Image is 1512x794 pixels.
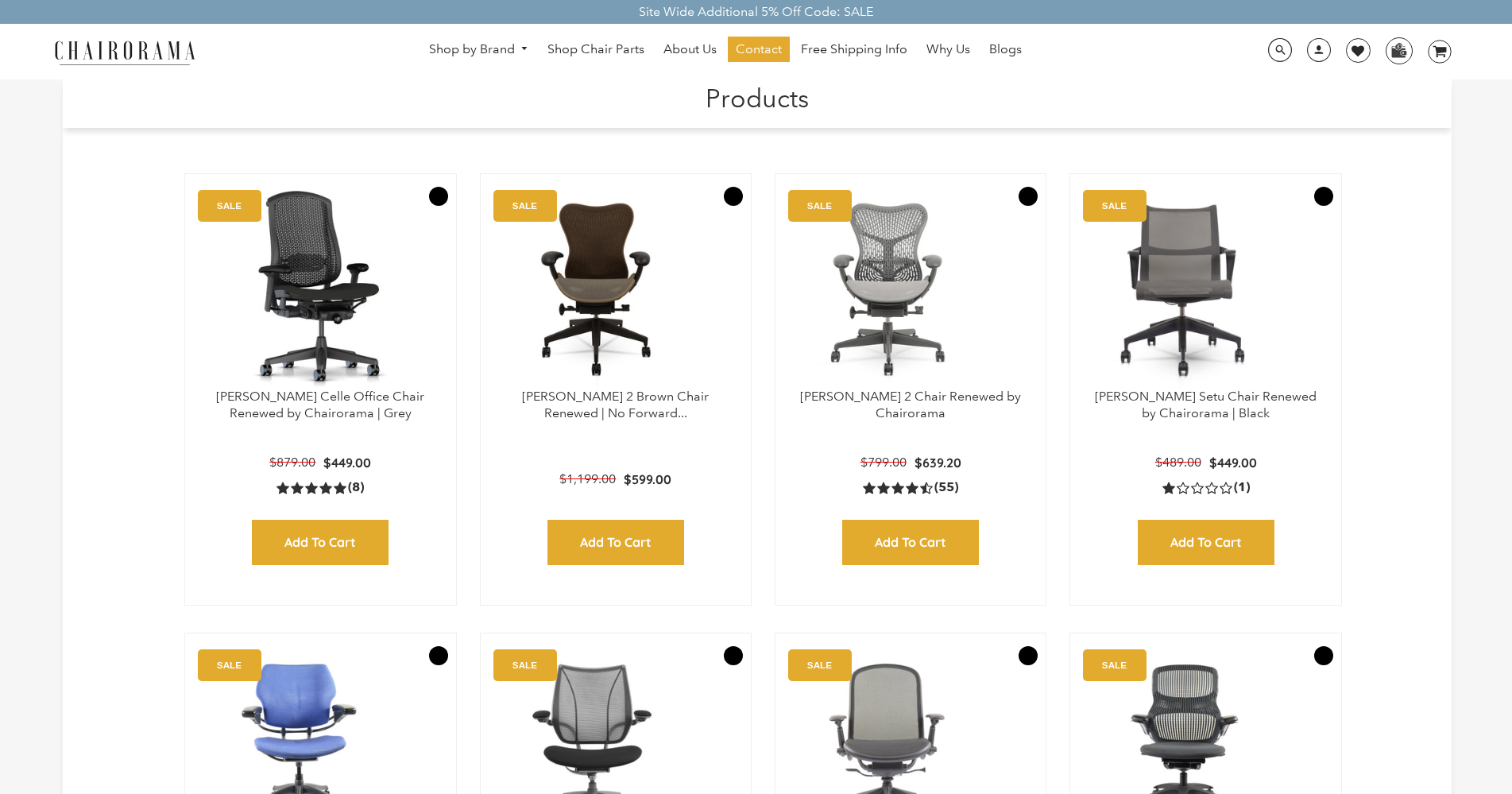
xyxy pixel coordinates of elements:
[791,190,990,389] img: Herman Miller Mirra 2 Chair Renewed by Chairorama - chairorama
[1095,389,1317,420] a: [PERSON_NAME] Setu Chair Renewed by Chairorama | Black
[421,37,537,62] a: Shop by Brand
[989,41,1022,58] span: Blogs
[201,190,439,389] img: Herman Miller Celle Office Chair Renewed by Chairorama | Grey - chairorama
[724,187,743,206] button: Add to Wishlist
[269,455,315,470] span: $879.00
[655,37,725,62] a: About Us
[522,389,709,420] a: [PERSON_NAME] 2 Brown Chair Renewed | No Forward...
[981,37,1030,62] a: Blogs
[252,520,389,565] input: Add to Cart
[217,660,242,670] text: SALE
[429,187,448,206] button: Add to Wishlist
[217,200,242,211] text: SALE
[624,471,671,487] span: $599.00
[934,479,958,496] span: (55)
[539,37,652,62] a: Shop Chair Parts
[1019,187,1038,206] button: Add to Wishlist
[1386,38,1411,62] img: WhatsApp_Image_2024-07-12_at_16.23.01.webp
[45,38,204,66] img: chairorama
[1155,455,1201,470] span: $489.00
[800,389,1021,420] a: [PERSON_NAME] 2 Chair Renewed by Chairorama
[323,455,371,471] span: $449.00
[1086,190,1285,389] img: Herman Miller Setu Chair Renewed by Chairorama | Black - chairorama
[915,455,961,471] span: $639.20
[79,79,1436,114] h1: Products
[559,471,616,486] span: $1,199.00
[1086,190,1324,389] a: Herman Miller Setu Chair Renewed by Chairorama | Black - chairorama Herman Miller Setu Chair Rene...
[1209,455,1257,471] span: $449.00
[429,646,448,665] button: Add to Wishlist
[348,479,364,496] span: (8)
[547,41,644,58] span: Shop Chair Parts
[842,520,979,565] input: Add to Cart
[724,646,743,665] button: Add to Wishlist
[663,41,717,58] span: About Us
[1019,646,1038,665] button: Add to Wishlist
[497,190,695,389] img: Herman Miller Mirra 2 Brown Chair Renewed | No Forward Tilt | - chairorama
[1102,660,1127,670] text: SALE
[926,41,970,58] span: Why Us
[276,479,364,496] a: 5.0 rating (8 votes)
[512,200,536,211] text: SALE
[547,520,684,565] input: Add to Cart
[736,41,782,58] span: Contact
[807,200,832,211] text: SALE
[807,660,832,670] text: SALE
[1314,646,1333,665] button: Add to Wishlist
[1138,520,1274,565] input: Add to Cart
[512,660,536,670] text: SALE
[1314,187,1333,206] button: Add to Wishlist
[863,479,958,496] a: 4.5 rating (55 votes)
[728,37,790,62] a: Contact
[272,37,1179,66] nav: DesktopNavigation
[201,190,439,389] a: Herman Miller Celle Office Chair Renewed by Chairorama | Grey - chairorama Herman Miller Celle Of...
[1102,200,1127,211] text: SALE
[216,389,424,420] a: [PERSON_NAME] Celle Office Chair Renewed by Chairorama | Grey
[860,455,907,470] span: $799.00
[1162,479,1250,496] a: 1.0 rating (1 votes)
[793,37,915,62] a: Free Shipping Info
[497,190,735,389] a: Herman Miller Mirra 2 Brown Chair Renewed | No Forward Tilt | - chairorama Herman Miller Mirra 2 ...
[1234,479,1250,496] span: (1)
[801,41,907,58] span: Free Shipping Info
[791,190,1030,389] a: Herman Miller Mirra 2 Chair Renewed by Chairorama - chairorama Herman Miller Mirra 2 Chair Renewe...
[918,37,978,62] a: Why Us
